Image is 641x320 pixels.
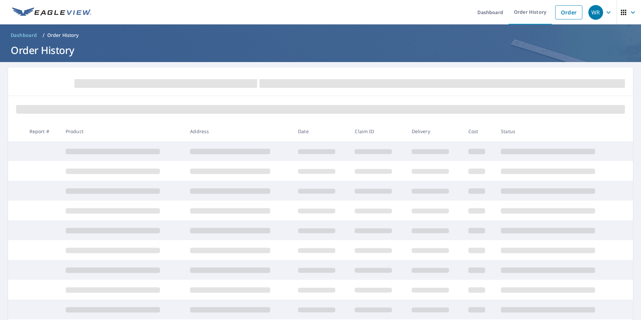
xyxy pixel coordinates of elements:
li: / [43,31,45,39]
a: Dashboard [8,30,40,41]
th: Status [496,121,620,141]
th: Date [293,121,349,141]
img: EV Logo [12,7,91,17]
p: Order History [47,32,79,39]
span: Dashboard [11,32,37,39]
th: Product [60,121,185,141]
th: Delivery [406,121,463,141]
h1: Order History [8,43,633,57]
th: Report # [24,121,60,141]
a: Order [555,5,582,19]
div: WR [588,5,603,20]
nav: breadcrumb [8,30,633,41]
th: Address [185,121,293,141]
th: Cost [463,121,496,141]
th: Claim ID [349,121,406,141]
